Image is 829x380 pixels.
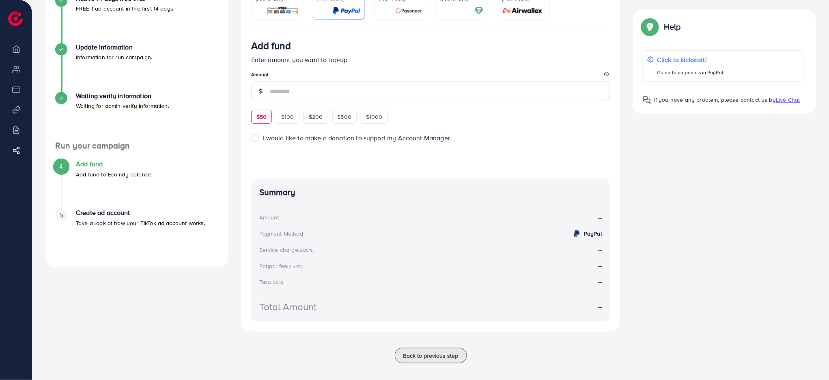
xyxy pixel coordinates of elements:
h4: Run your campaign [45,141,228,151]
li: Update Information [45,43,228,92]
p: Take a look at how your TikTok ad account works. [76,218,205,228]
strong: -- [598,261,602,270]
strong: -- [598,277,602,286]
div: Payment Method [259,230,303,238]
button: Back to previous step [395,348,467,363]
img: Popup guide [643,96,651,104]
p: Waiting for admin verify information. [76,101,169,111]
li: Add fund [45,160,228,209]
img: card [333,6,360,15]
img: card [267,6,299,15]
img: card [500,6,545,15]
strong: -- [598,213,602,222]
span: $500 [338,113,352,121]
img: card [474,6,484,15]
span: $100 [281,113,294,121]
h4: Create ad account [76,209,205,217]
small: (3.00%) [268,279,283,286]
span: 4 [59,162,63,171]
strong: -- [598,245,602,254]
span: Back to previous step [403,352,459,360]
span: $1000 [366,113,383,121]
p: Enter amount you want to top-up [251,55,611,64]
h4: Summary [259,187,603,198]
div: Service charge [259,246,316,254]
div: Tax [259,278,286,286]
span: 5 [59,210,63,220]
strong: PayPal [584,230,602,238]
div: Amount [259,213,279,221]
h4: Waiting verify information [76,92,169,100]
p: FREE 1 ad account in the first 14 days. [76,4,174,13]
h4: Add fund [76,160,151,168]
span: If you have any problem, please contact us by [654,96,776,104]
h3: Add fund [251,40,291,52]
img: logo [8,11,23,26]
strong: -- [598,302,602,311]
li: Create ad account [45,209,228,258]
small: (3.00%) [298,247,314,253]
p: Information for run campaign. [76,52,153,62]
span: $50 [256,113,267,121]
span: $200 [309,113,323,121]
p: Click to kickstart! [657,55,723,64]
span: I would like to make a donation to support my Account Manager. [263,133,452,142]
li: Waiting verify information [45,92,228,141]
h4: Update Information [76,43,153,51]
div: Paypal fee [259,262,306,270]
small: (4.50%) [287,263,303,270]
div: Total Amount [259,300,317,314]
span: Live Chat [776,96,800,104]
p: Add fund to Ecomdy balance [76,170,151,179]
img: card [395,6,422,15]
p: Guide to payment via PayPal [657,68,723,77]
iframe: Chat [795,344,823,374]
img: credit [572,229,582,239]
p: Help [664,22,681,32]
legend: Amount [251,71,611,81]
img: Popup guide [643,19,657,34]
